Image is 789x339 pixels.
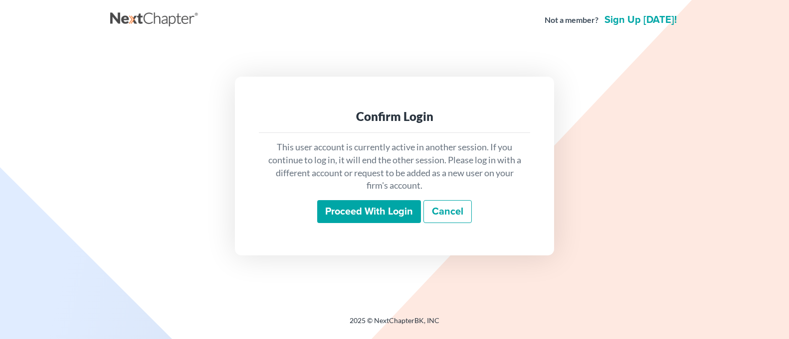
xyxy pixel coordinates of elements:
a: Sign up [DATE]! [602,15,679,25]
div: 2025 © NextChapterBK, INC [110,316,679,334]
strong: Not a member? [545,14,598,26]
p: This user account is currently active in another session. If you continue to log in, it will end ... [267,141,522,192]
div: Confirm Login [267,109,522,124]
a: Cancel [423,200,472,223]
input: Proceed with login [317,200,421,223]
